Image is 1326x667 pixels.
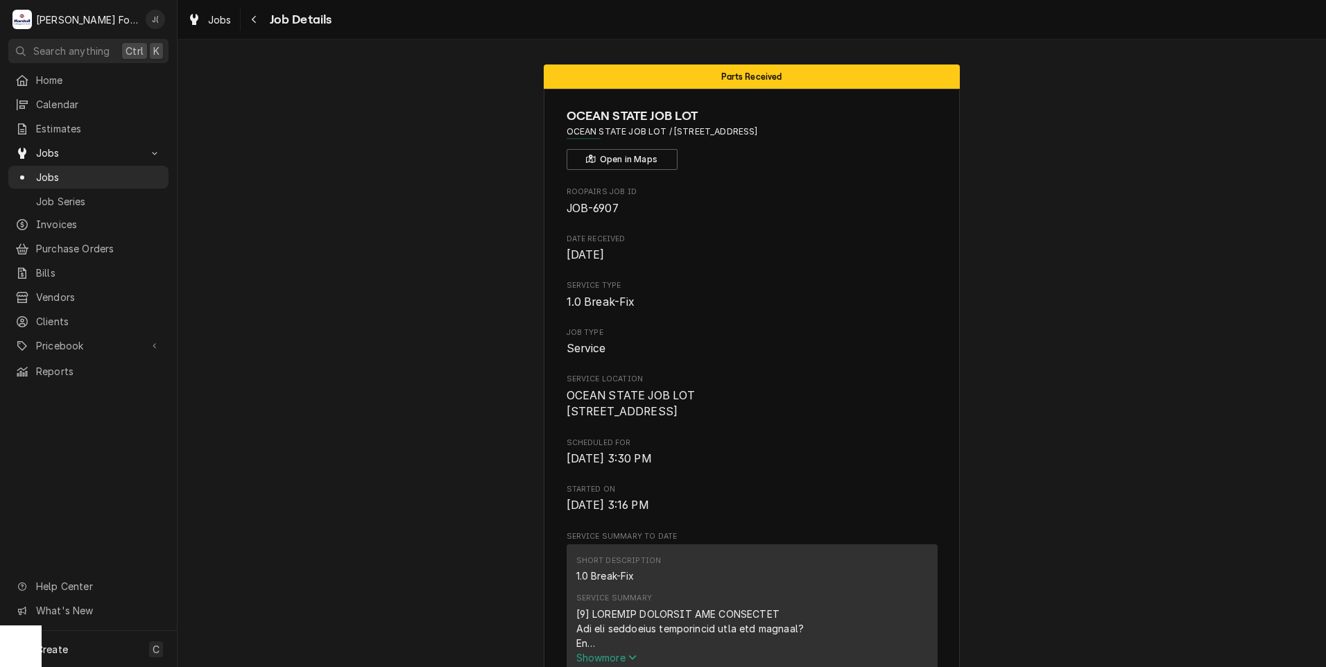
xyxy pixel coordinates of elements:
[576,607,928,650] div: [9] LOREMIP DOLORSIT AME CONSECTET Adi eli seddoeius temporincid utla etd magnaal? En Admi venia ...
[146,10,165,29] div: J(
[8,166,169,189] a: Jobs
[576,652,637,664] span: Show more
[567,374,938,420] div: Service Location
[567,107,938,125] span: Name
[567,499,649,512] span: [DATE] 3:16 PM
[12,10,32,29] div: M
[8,237,169,260] a: Purchase Orders
[567,187,938,198] span: Roopairs Job ID
[567,374,938,385] span: Service Location
[8,360,169,383] a: Reports
[567,125,938,138] span: Address
[153,44,160,58] span: K
[567,187,938,216] div: Roopairs Job ID
[567,389,696,419] span: OCEAN STATE JOB LOT [STREET_ADDRESS]
[567,340,938,357] span: Job Type
[567,295,635,309] span: 1.0 Break-Fix
[12,10,32,29] div: Marshall Food Equipment Service's Avatar
[567,497,938,514] span: Started On
[567,388,938,420] span: Service Location
[8,310,169,333] a: Clients
[567,248,605,261] span: [DATE]
[146,10,165,29] div: Jeff Debigare (109)'s Avatar
[8,141,169,164] a: Go to Jobs
[36,170,162,184] span: Jobs
[36,121,162,136] span: Estimates
[182,8,237,31] a: Jobs
[8,261,169,284] a: Bills
[8,575,169,598] a: Go to Help Center
[567,484,938,514] div: Started On
[126,44,144,58] span: Ctrl
[567,294,938,311] span: Service Type
[153,642,160,657] span: C
[567,438,938,449] span: Scheduled For
[576,555,662,566] div: Short Description
[567,327,938,338] span: Job Type
[567,531,938,542] span: Service Summary To Date
[36,314,162,329] span: Clients
[567,327,938,357] div: Job Type
[576,569,635,583] div: 1.0 Break-Fix
[36,217,162,232] span: Invoices
[567,438,938,467] div: Scheduled For
[8,39,169,63] button: Search anythingCtrlK
[567,234,938,263] div: Date Received
[567,280,938,291] span: Service Type
[36,73,162,87] span: Home
[8,599,169,622] a: Go to What's New
[36,643,68,655] span: Create
[266,10,332,29] span: Job Details
[567,342,606,355] span: Service
[36,266,162,280] span: Bills
[567,202,619,215] span: JOB-6907
[567,484,938,495] span: Started On
[567,200,938,217] span: Roopairs Job ID
[36,338,141,353] span: Pricebook
[8,117,169,140] a: Estimates
[576,650,928,665] button: Showmore
[567,451,938,467] span: Scheduled For
[243,8,266,31] button: Navigate back
[567,107,938,170] div: Client Information
[36,97,162,112] span: Calendar
[8,93,169,116] a: Calendar
[36,579,160,594] span: Help Center
[567,280,938,310] div: Service Type
[567,452,652,465] span: [DATE] 3:30 PM
[576,593,652,604] div: Service Summary
[8,69,169,92] a: Home
[36,290,162,304] span: Vendors
[567,149,678,170] button: Open in Maps
[36,241,162,256] span: Purchase Orders
[8,286,169,309] a: Vendors
[567,247,938,263] span: Date Received
[208,12,232,27] span: Jobs
[721,72,782,81] span: Parts Received
[36,364,162,379] span: Reports
[36,12,138,27] div: [PERSON_NAME] Food Equipment Service
[567,234,938,245] span: Date Received
[36,146,141,160] span: Jobs
[33,44,110,58] span: Search anything
[36,194,162,209] span: Job Series
[36,603,160,618] span: What's New
[544,64,960,89] div: Status
[8,190,169,213] a: Job Series
[8,334,169,357] a: Go to Pricebook
[8,213,169,236] a: Invoices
